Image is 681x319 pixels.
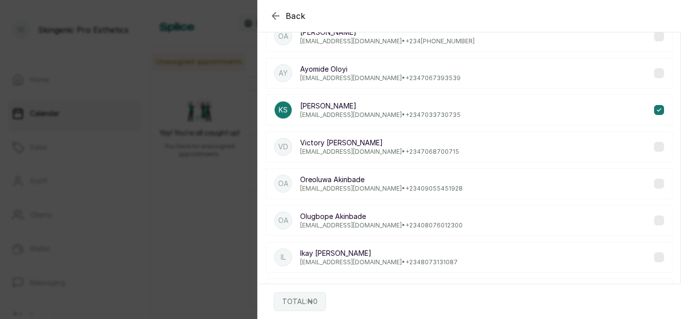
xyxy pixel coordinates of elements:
p: Ikay [PERSON_NAME] [300,248,458,258]
p: OA [278,179,289,189]
p: [EMAIL_ADDRESS][DOMAIN_NAME] • +234 8073131087 [300,258,458,266]
p: Oreoluwa Akinbade [300,175,463,185]
p: TOTAL: ₦ [282,297,318,307]
p: [PERSON_NAME] [300,101,461,111]
p: Ay [279,68,288,78]
p: OA [278,215,289,225]
span: Back [286,10,306,22]
p: IL [281,252,286,262]
p: oa [278,31,289,41]
span: 0 [313,297,318,306]
p: Ayomide Oloyi [300,64,461,74]
p: [EMAIL_ADDRESS][DOMAIN_NAME] • +234 7068700715 [300,148,459,156]
p: Victory [PERSON_NAME] [300,138,459,148]
p: VD [278,142,288,152]
p: Ks [279,105,288,115]
p: [EMAIL_ADDRESS][DOMAIN_NAME] • +234 08076012300 [300,221,463,229]
p: [PERSON_NAME] [300,27,475,37]
p: [EMAIL_ADDRESS][DOMAIN_NAME] • +234 09055451928 [300,185,463,193]
p: [EMAIL_ADDRESS][DOMAIN_NAME] • +234 7033730735 [300,111,461,119]
p: Olugbope Akinbade [300,212,463,221]
p: [EMAIL_ADDRESS][DOMAIN_NAME] • +234 7067393539 [300,74,461,82]
button: Back [270,10,306,22]
p: [EMAIL_ADDRESS][DOMAIN_NAME] • +234 [PHONE_NUMBER] [300,37,475,45]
